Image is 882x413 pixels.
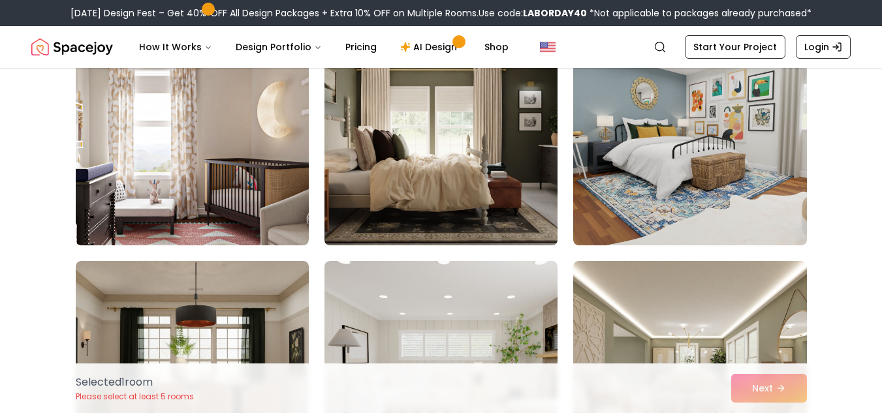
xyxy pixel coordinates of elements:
[31,34,113,60] img: Spacejoy Logo
[129,34,519,60] nav: Main
[573,37,806,245] img: Room room-21
[319,31,563,251] img: Room room-20
[474,34,519,60] a: Shop
[390,34,471,60] a: AI Design
[31,26,851,68] nav: Global
[479,7,587,20] span: Use code:
[76,391,194,402] p: Please select at least 5 rooms
[685,35,785,59] a: Start Your Project
[225,34,332,60] button: Design Portfolio
[129,34,223,60] button: How It Works
[540,39,556,55] img: United States
[523,7,587,20] b: LABORDAY40
[587,7,811,20] span: *Not applicable to packages already purchased*
[76,37,309,245] img: Room room-19
[71,7,811,20] div: [DATE] Design Fest – Get 40% OFF All Design Packages + Extra 10% OFF on Multiple Rooms.
[335,34,387,60] a: Pricing
[31,34,113,60] a: Spacejoy
[796,35,851,59] a: Login
[76,375,194,390] p: Selected 1 room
